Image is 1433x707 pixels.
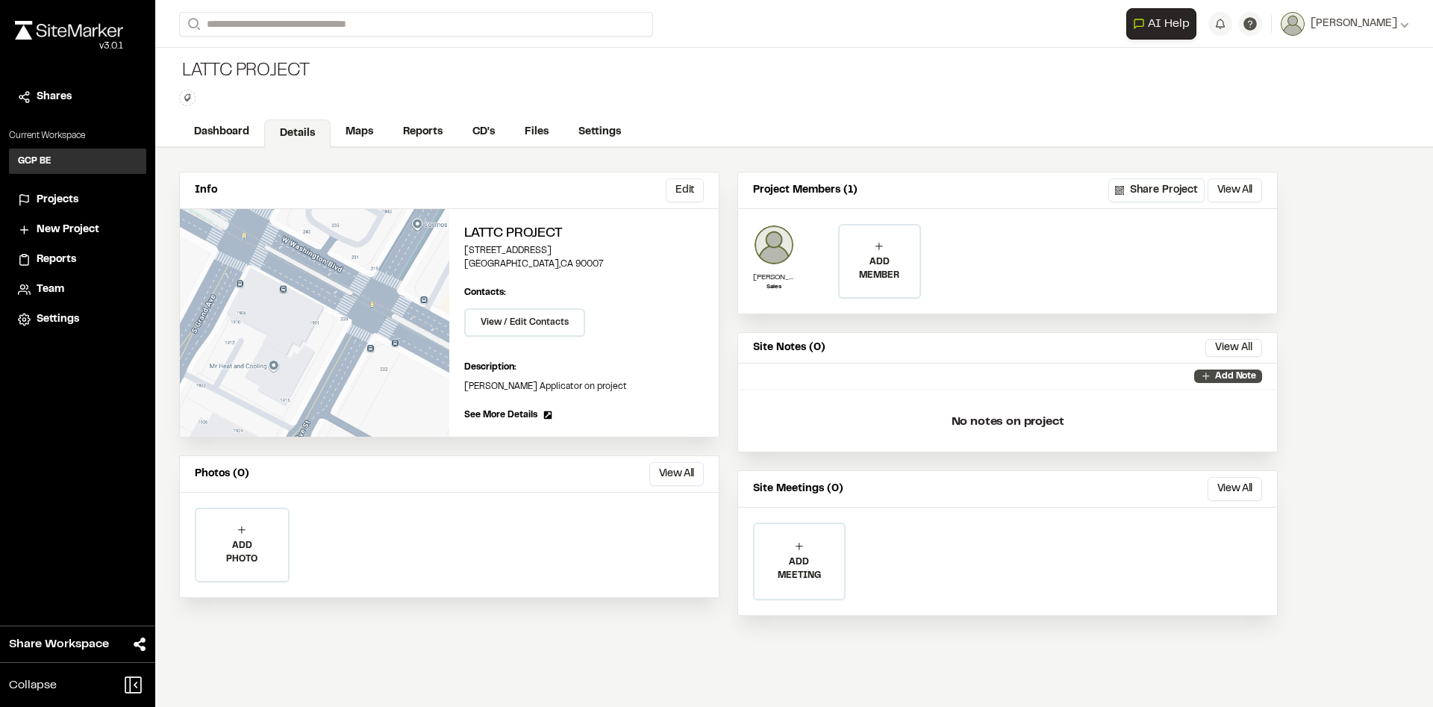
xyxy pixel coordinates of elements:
span: [PERSON_NAME] [1311,16,1397,32]
p: No notes on project [750,398,1265,446]
a: Details [264,119,331,148]
div: Oh geez...please don't... [15,40,123,53]
span: Reports [37,252,76,268]
p: ADD MEMBER [840,255,919,282]
span: Share Workspace [9,635,109,653]
span: AI Help [1148,15,1190,33]
span: Team [37,281,64,298]
button: Share Project [1108,178,1205,202]
a: CD's [458,118,510,146]
button: View All [649,462,704,486]
button: Edit [666,178,704,202]
p: [GEOGRAPHIC_DATA] , CA 90007 [464,258,704,271]
p: Contacts: [464,286,506,299]
a: Shares [18,89,137,105]
p: [STREET_ADDRESS] [464,244,704,258]
p: [PERSON_NAME] Applicator on project [464,380,704,393]
span: Shares [37,89,72,105]
img: rebrand.png [15,21,123,40]
p: Site Meetings (0) [753,481,843,497]
p: Project Members (1) [753,182,858,199]
button: View / Edit Contacts [464,308,585,337]
span: Collapse [9,676,57,694]
p: [PERSON_NAME] [753,272,795,283]
img: User [1281,12,1305,36]
span: New Project [37,222,99,238]
button: Search [179,12,206,37]
button: Open AI Assistant [1126,8,1196,40]
p: ADD PHOTO [196,539,288,566]
p: Info [195,182,217,199]
span: Settings [37,311,79,328]
a: Team [18,281,137,298]
p: Site Notes (0) [753,340,825,356]
h3: GCP BE [18,155,51,168]
span: See More Details [464,408,537,422]
a: Projects [18,192,137,208]
a: Reports [18,252,137,268]
button: View All [1208,477,1262,501]
p: Sales [753,283,795,292]
a: New Project [18,222,137,238]
a: Reports [388,118,458,146]
div: LATTC Project [179,60,310,84]
button: Edit Tags [179,90,196,106]
span: Projects [37,192,78,208]
p: Photos (0) [195,466,249,482]
button: View All [1208,178,1262,202]
img: Ryan Schreppel [753,224,795,266]
button: [PERSON_NAME] [1281,12,1409,36]
p: Add Note [1215,370,1256,383]
button: View All [1205,339,1262,357]
a: Maps [331,118,388,146]
div: Open AI Assistant [1126,8,1202,40]
h2: LATTC Project [464,224,704,244]
p: Description: [464,361,704,374]
p: ADD MEETING [755,555,844,582]
a: Settings [563,118,636,146]
a: Settings [18,311,137,328]
a: Files [510,118,563,146]
p: Current Workspace [9,129,146,143]
a: Dashboard [179,118,264,146]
